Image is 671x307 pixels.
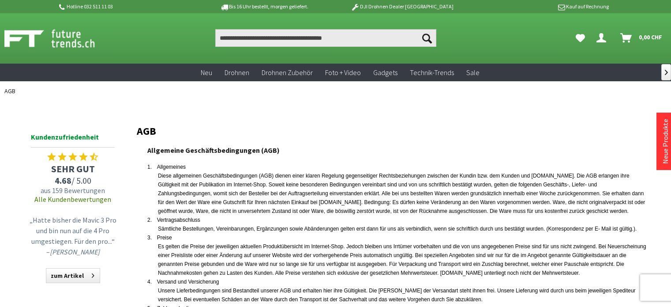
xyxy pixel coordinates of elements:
[460,64,486,82] a: Sale
[201,68,212,77] span: Neu
[137,125,649,137] h1: AGB
[157,217,637,232] span: Vertragsabschluss Sämtliche Bestellungen, Vereinbarungen, Ergänzungen sowie Abänderungen gelten e...
[50,247,100,256] em: [PERSON_NAME]
[319,64,367,82] a: Foto + Video
[225,68,249,77] span: Drohnen
[325,68,361,77] span: Foto + Video
[157,235,646,276] span: Preise Es gelten die Preise der jeweiligen aktuellen Produktübersicht im Internet-Shop. Jedoch bl...
[195,64,218,82] a: Neu
[639,30,662,44] span: 0,00 CHF
[29,215,117,257] p: „Hatte bisher die Mavic 3 Pro und bin nun auf die 4 Pro umgestiegen. Für den pro...“ –
[593,29,613,47] a: Dein Konto
[147,279,157,285] span: 4.
[26,163,119,175] span: SEHR GUT
[661,119,670,164] a: Neue Produkte
[404,64,460,82] a: Technik-Trends
[471,1,609,12] p: Kauf auf Rechnung
[466,68,480,77] span: Sale
[31,131,115,148] span: Kundenzufriedenheit
[46,268,100,283] a: zum Artikel
[4,27,114,49] img: Shop Futuretrends - zur Startseite wechseln
[55,175,71,186] span: 4.68
[333,1,471,12] p: DJI Drohnen Dealer [GEOGRAPHIC_DATA]
[262,68,313,77] span: Drohnen Zubehör
[665,70,668,75] span: 
[26,186,119,195] span: aus 159 Bewertungen
[218,64,255,82] a: Drohnen
[157,279,636,303] span: Versand und Versicherung Unsere Lieferbedingungen sind Bestandteil unserer AGB und erhalten hier ...
[147,146,280,155] strong: Allgemeine Geschäftsbedingungen (AGB)
[58,1,195,12] p: Hotline 032 511 11 03
[418,29,436,47] button: Suchen
[255,64,319,82] a: Drohnen Zubehör
[571,29,589,47] a: Meine Favoriten
[215,29,436,47] input: Produkt, Marke, Kategorie, EAN, Artikelnummer…
[157,164,645,214] span: Allgemeines Diese allgemeinen Geschäftsbedingungen (AGB) dienen einer klaren Regelung gegenseitig...
[147,217,157,223] span: 2.
[34,195,111,204] a: Alle Kundenbewertungen
[4,87,15,95] span: AGB
[410,68,454,77] span: Technik-Trends
[147,164,157,170] span: 1.
[617,29,667,47] a: Warenkorb
[195,1,333,12] p: Bis 16 Uhr bestellt, morgen geliefert.
[373,68,397,77] span: Gadgets
[367,64,404,82] a: Gadgets
[147,235,157,241] span: 3.
[26,175,119,186] span: / 5.00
